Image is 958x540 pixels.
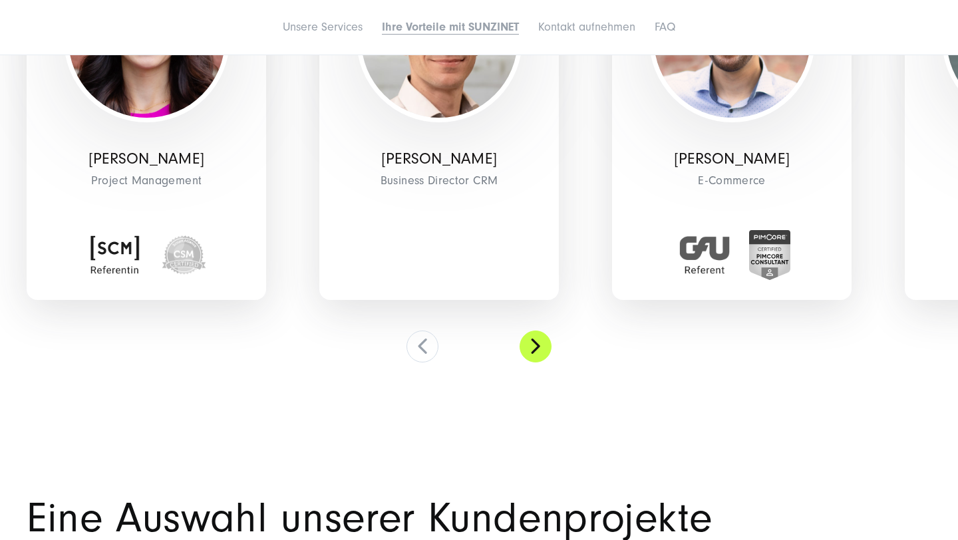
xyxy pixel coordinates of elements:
[37,170,256,191] span: Project Management
[655,20,675,34] a: FAQ
[159,230,209,280] img: seal-csm
[622,170,842,191] span: E-Commerce
[382,20,519,34] a: Ihre Vorteile mit SUNZINET
[749,230,791,280] img: Zertifiziert Pimcore Berater:in - E-commerce Agentur SUNZINET
[329,170,549,191] span: Business Director CRM
[622,150,842,169] p: [PERSON_NAME]
[673,230,736,280] img: GFU Referent
[27,498,931,539] h2: Eine Auswahl unserer Kundenprojekte
[538,20,635,34] a: Kontakt aufnehmen
[329,150,549,169] p: [PERSON_NAME]
[283,20,363,34] a: Unsere Services
[84,230,146,280] img: SCM Referentin Badge Digitalagentur SUNZINET
[37,150,256,169] p: [PERSON_NAME]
